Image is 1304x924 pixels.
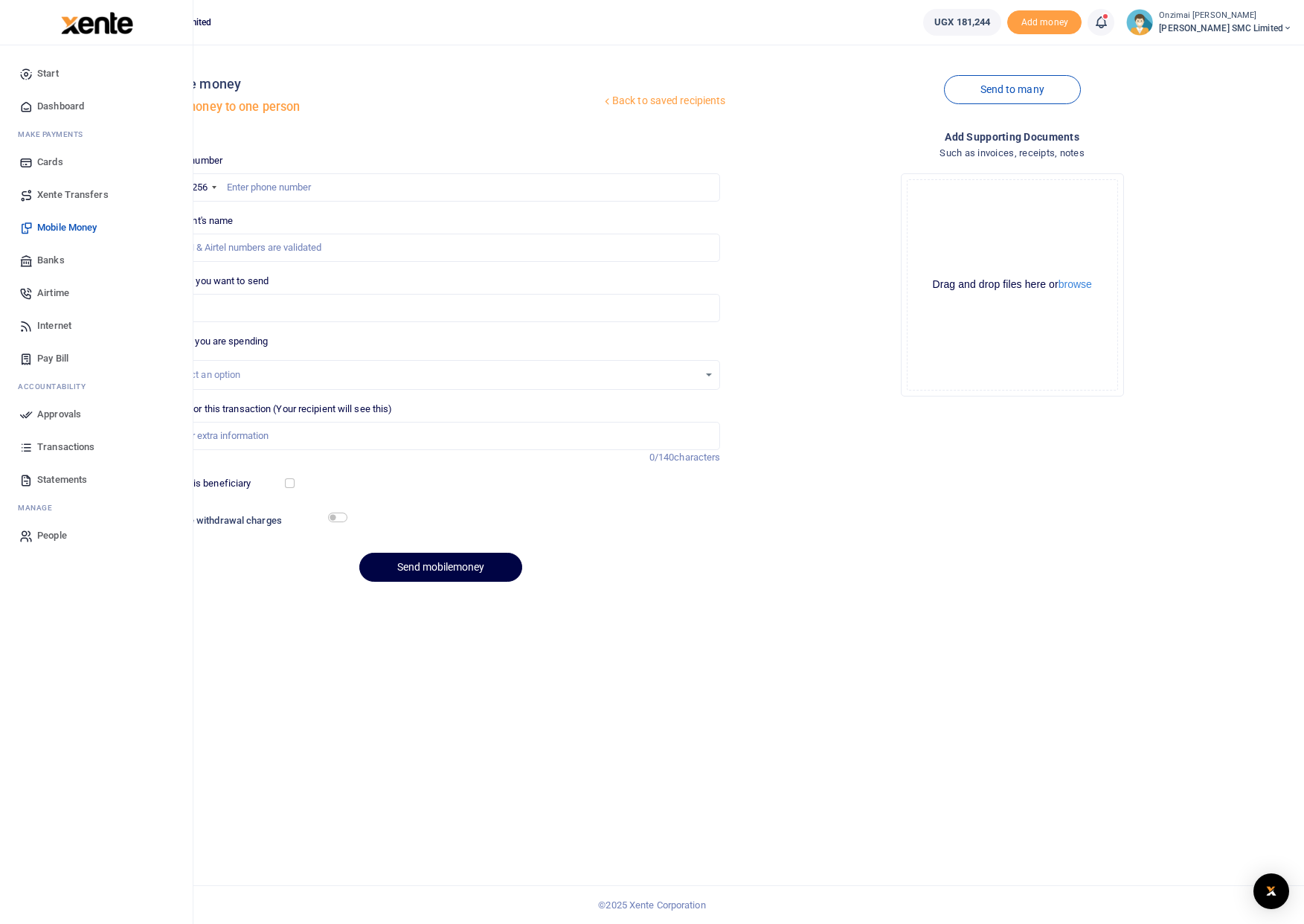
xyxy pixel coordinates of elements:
h5: Send money to one person [155,100,601,115]
a: Approvals [12,398,181,431]
span: anage [25,502,53,513]
h4: Such as invoices, receipts, notes [732,145,1292,161]
input: UGX [161,294,721,322]
label: Recipient's name [161,214,234,228]
a: Xente Transfers [12,179,181,211]
h6: Include withdrawal charges [162,515,340,527]
span: Start [37,66,59,81]
span: UGX 181,244 [934,15,990,30]
label: Save this beneficiary [161,476,251,491]
span: Statements [37,472,87,487]
li: Toup your wallet [1007,10,1082,35]
div: Open Intercom Messenger [1253,873,1289,909]
span: ake Payments [25,129,83,140]
span: characters [674,452,720,463]
span: Dashboard [37,99,84,114]
a: People [12,519,181,552]
span: Airtime [37,286,69,301]
a: Transactions [12,431,181,463]
a: Airtime [12,277,181,309]
a: Add money [1007,16,1082,27]
a: Back to saved recipients [601,88,727,115]
label: Amount you want to send [161,274,269,289]
span: Xente Transfers [37,187,109,202]
h4: Add supporting Documents [732,129,1292,145]
img: profile-user [1126,9,1153,36]
a: Pay Bill [12,342,181,375]
a: Internet [12,309,181,342]
a: UGX 181,244 [923,9,1001,36]
a: Cards [12,146,181,179]
div: File Uploader [901,173,1124,397]
span: Pay Bill [37,351,68,366]
span: People [37,528,67,543]
a: Dashboard [12,90,181,123]
button: browse [1059,279,1092,289]
a: profile-user Onzimai [PERSON_NAME] [PERSON_NAME] SMC Limited [1126,9,1292,36]
a: Banks [12,244,181,277]
div: Select an option [172,368,699,382]
span: Mobile Money [37,220,97,235]
label: Reason you are spending [161,334,268,349]
span: countability [29,381,86,392]
button: Send mobilemoney [359,553,522,582]
li: M [12,123,181,146]
div: Drag and drop files here or [908,277,1117,292]
a: Mobile Money [12,211,181,244]
small: Onzimai [PERSON_NAME] [1159,10,1292,22]
img: logo-large [61,12,133,34]
input: Enter phone number [161,173,721,202]
a: Send to many [944,75,1081,104]
span: Transactions [37,440,94,455]
input: Enter extra information [161,422,721,450]
span: Cards [37,155,63,170]
label: Phone number [161,153,222,168]
span: Add money [1007,10,1082,35]
a: Statements [12,463,181,496]
span: [PERSON_NAME] SMC Limited [1159,22,1292,35]
span: Approvals [37,407,81,422]
span: Banks [37,253,65,268]
a: logo-small logo-large logo-large [60,16,133,28]
li: Ac [12,375,181,398]
input: MTN & Airtel numbers are validated [161,234,721,262]
li: M [12,496,181,519]
span: 0/140 [649,452,675,463]
h4: Mobile money [155,76,601,92]
a: Start [12,57,181,90]
div: +256 [187,180,208,195]
span: Internet [37,318,71,333]
label: Memo for this transaction (Your recipient will see this) [161,402,393,417]
li: Wallet ballance [917,9,1007,36]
